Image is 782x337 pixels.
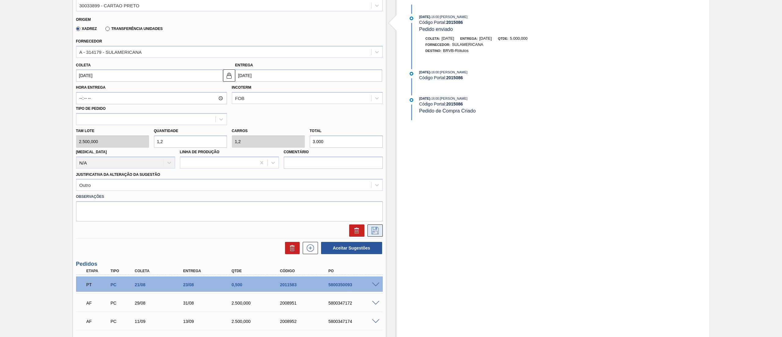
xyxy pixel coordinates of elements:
label: Observações [76,192,383,201]
div: 23/08/2025 [181,282,237,287]
div: 2008951 [278,301,334,306]
div: 2011583 [278,282,334,287]
input: dd/mm/yyyy [235,69,382,82]
label: Transferência Unidades [105,27,163,31]
span: : [PERSON_NAME] [439,15,468,19]
div: 30033899 - CARTAO PRETO [79,3,140,8]
div: 2008952 [278,319,334,324]
div: Nova sugestão [300,242,318,254]
img: atual [410,98,413,102]
label: Incoterm [232,85,251,90]
div: Etapa [85,269,111,273]
span: : [PERSON_NAME] [439,70,468,74]
div: Salvar Sugestão [364,224,383,237]
div: 21/08/2025 [133,282,188,287]
div: Pedido de Compra [109,282,135,287]
label: Entrega [235,63,253,67]
label: Total [310,129,322,133]
span: : [PERSON_NAME] [439,97,468,100]
div: Aceitar Sugestões [318,241,383,255]
div: Pedido de Compra [109,319,135,324]
label: Carros [232,129,248,133]
span: SULAMERICANA [452,42,483,47]
div: A - 314179 - SULAMERICANA [79,49,142,54]
label: Justificativa da Alteração da Sugestão [76,172,160,177]
div: Excluir Sugestões [282,242,300,254]
div: Pedido em Trânsito [85,278,111,291]
img: atual [410,72,413,76]
strong: 2015086 [446,20,463,25]
span: [DATE] [419,15,430,19]
span: [DATE] [479,36,492,41]
div: Código Portal: [419,20,564,25]
span: [DATE] [419,97,430,100]
img: locked [225,72,233,79]
div: Excluir Sugestão [346,224,364,237]
label: Comentário [284,148,383,157]
strong: 2015086 [446,75,463,80]
span: BRVB-Rótulos [443,48,469,53]
span: [DATE] [419,70,430,74]
div: Código [278,269,334,273]
p: AF [86,301,110,306]
label: Hora Entrega [76,83,227,92]
div: Código Portal: [419,102,564,106]
span: 5.000,000 [510,36,528,41]
label: Tam lote [76,127,149,135]
div: 29/08/2025 [133,301,188,306]
div: 31/08/2025 [181,301,237,306]
span: Qtde: [498,37,508,40]
label: Tipo de pedido [76,106,106,111]
div: 5800347172 [327,301,382,306]
span: Coleta: [426,37,440,40]
h3: Pedidos [76,261,383,267]
div: Aguardando Faturamento [85,315,111,328]
span: - 16:00 [430,15,439,19]
img: atual [410,17,413,20]
span: Pedido enviado [419,27,453,32]
div: FOB [235,96,245,101]
span: - 16:00 [430,71,439,74]
span: - 16:00 [430,97,439,100]
label: Coleta [76,63,91,67]
div: Aguardando Faturamento [85,296,111,310]
button: Aceitar Sugestões [321,242,382,254]
label: [MEDICAL_DATA] [76,150,107,154]
div: Entrega [181,269,237,273]
div: Pedido de Compra [109,301,135,306]
p: PT [86,282,110,287]
p: AF [86,319,110,324]
div: 5800350093 [327,282,382,287]
span: Pedido de Compra Criado [419,108,476,113]
input: dd/mm/yyyy [76,69,223,82]
div: 2.500,000 [230,301,285,306]
div: 13/09/2025 [181,319,237,324]
label: Quantidade [154,129,178,133]
div: 0,500 [230,282,285,287]
label: Xadrez [76,27,97,31]
div: 11/09/2025 [133,319,188,324]
span: Entrega: [460,37,478,40]
span: Fornecedor: [426,43,451,46]
div: Código Portal: [419,75,564,80]
div: PO [327,269,382,273]
div: Qtde [230,269,285,273]
div: Coleta [133,269,188,273]
div: Tipo [109,269,135,273]
span: Destino: [426,49,442,53]
label: Origem [76,17,91,22]
button: locked [223,69,235,82]
span: [DATE] [442,36,454,41]
div: 2.500,000 [230,319,285,324]
label: Fornecedor [76,39,102,43]
div: 5800347174 [327,319,382,324]
div: Outro [79,183,91,188]
strong: 2015086 [446,102,463,106]
label: Linha de Produção [180,150,220,154]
